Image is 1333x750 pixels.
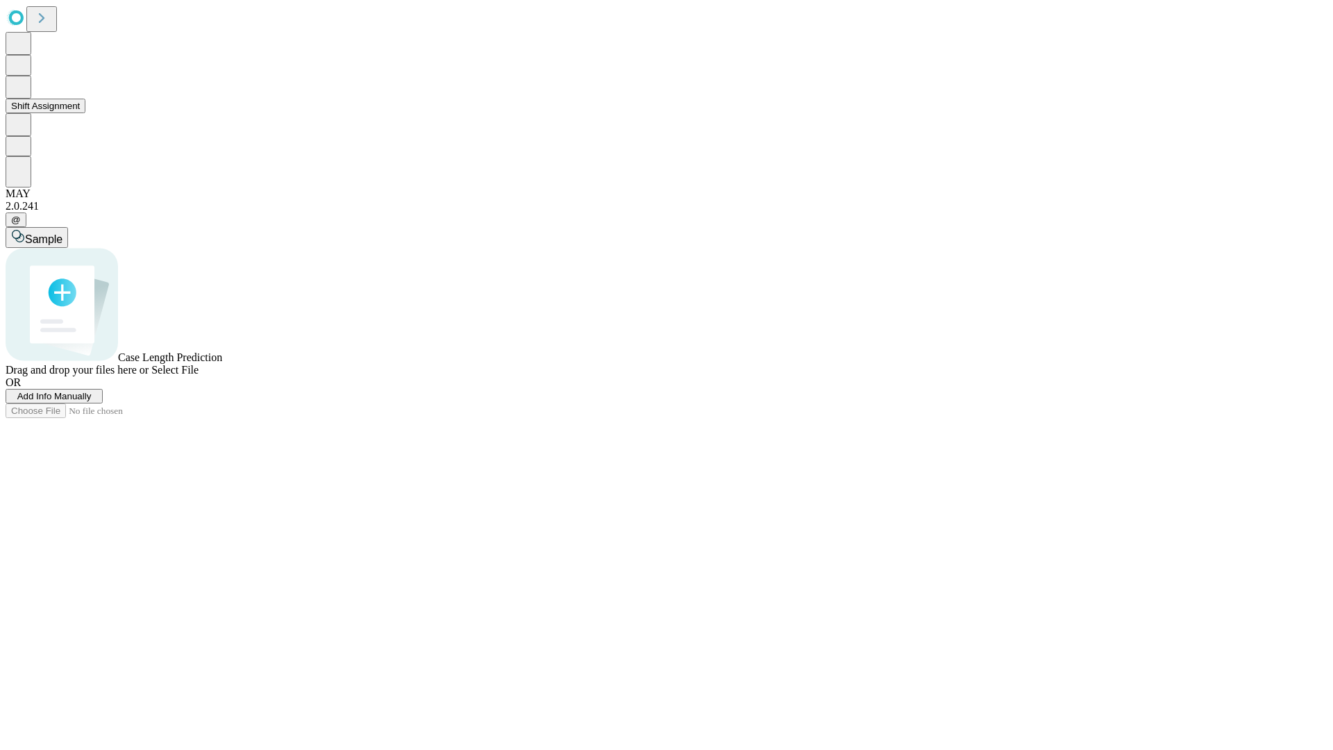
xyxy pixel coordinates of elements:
[151,364,199,376] span: Select File
[11,215,21,225] span: @
[118,351,222,363] span: Case Length Prediction
[17,391,92,401] span: Add Info Manually
[25,233,62,245] span: Sample
[6,389,103,403] button: Add Info Manually
[6,200,1327,212] div: 2.0.241
[6,99,85,113] button: Shift Assignment
[6,227,68,248] button: Sample
[6,376,21,388] span: OR
[6,187,1327,200] div: MAY
[6,212,26,227] button: @
[6,364,149,376] span: Drag and drop your files here or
